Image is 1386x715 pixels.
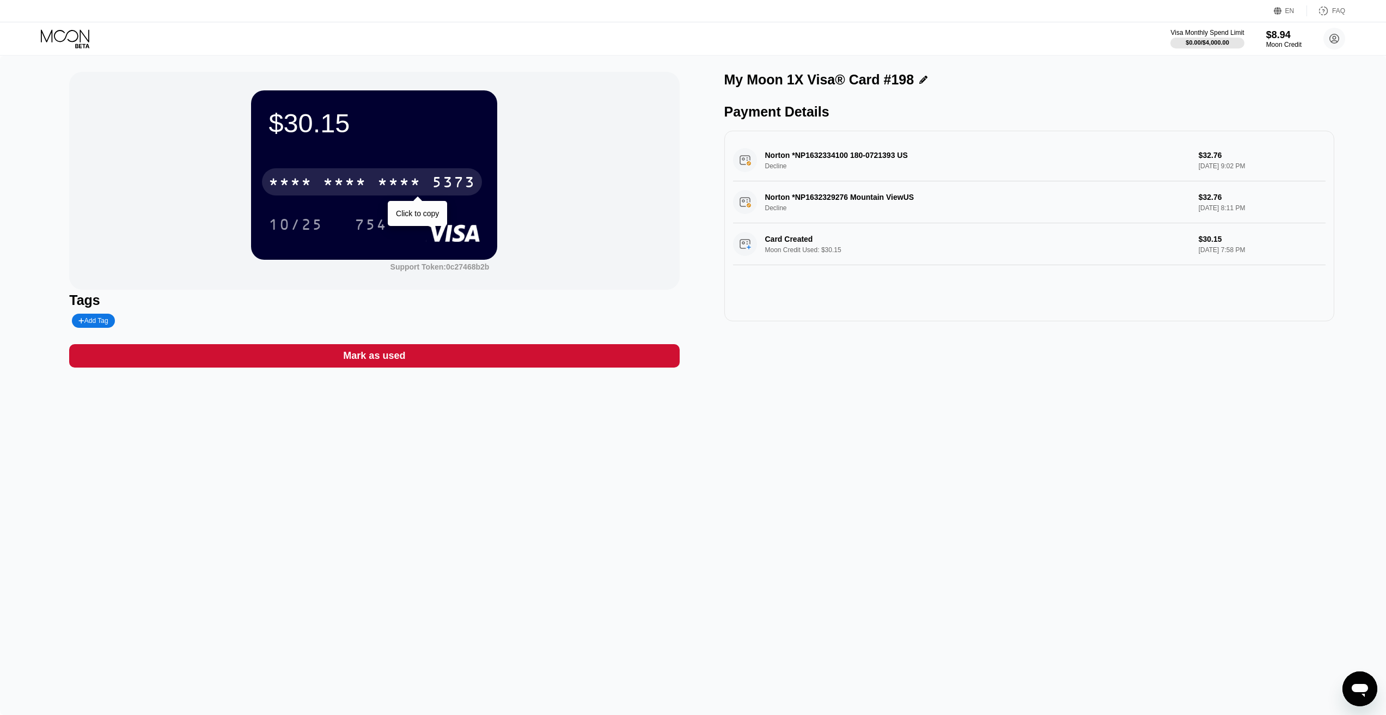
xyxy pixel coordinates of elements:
[1332,7,1345,15] div: FAQ
[1186,39,1229,46] div: $0.00 / $4,000.00
[1170,29,1244,36] div: Visa Monthly Spend Limit
[724,72,914,88] div: My Moon 1X Visa® Card #198
[1274,5,1307,16] div: EN
[69,344,679,368] div: Mark as used
[1266,29,1302,48] div: $8.94Moon Credit
[1342,671,1377,706] iframe: Mesajlaşma penceresini başlatma düğmesi, görüşme devam ediyor
[1266,41,1302,48] div: Moon Credit
[724,104,1334,120] div: Payment Details
[432,175,475,192] div: 5373
[72,314,114,328] div: Add Tag
[390,262,490,271] div: Support Token:0c27468b2b
[260,211,331,238] div: 10/25
[78,317,108,325] div: Add Tag
[1285,7,1295,15] div: EN
[1266,29,1302,41] div: $8.94
[1170,29,1244,48] div: Visa Monthly Spend Limit$0.00/$4,000.00
[1307,5,1345,16] div: FAQ
[390,262,490,271] div: Support Token: 0c27468b2b
[343,350,405,362] div: Mark as used
[268,217,323,235] div: 10/25
[346,211,395,238] div: 754
[268,108,480,138] div: $30.15
[69,292,679,308] div: Tags
[396,209,439,218] div: Click to copy
[355,217,387,235] div: 754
